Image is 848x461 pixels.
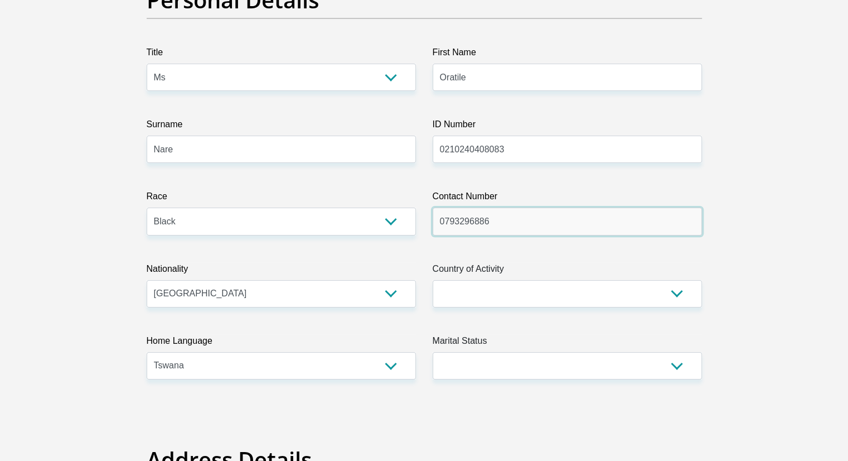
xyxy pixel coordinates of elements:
[433,118,702,136] label: ID Number
[147,190,416,208] label: Race
[433,208,702,235] input: Contact Number
[433,334,702,352] label: Marital Status
[433,262,702,280] label: Country of Activity
[147,136,416,163] input: Surname
[433,64,702,91] input: First Name
[433,136,702,163] input: ID Number
[433,46,702,64] label: First Name
[433,190,702,208] label: Contact Number
[147,334,416,352] label: Home Language
[147,262,416,280] label: Nationality
[147,46,416,64] label: Title
[147,118,416,136] label: Surname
